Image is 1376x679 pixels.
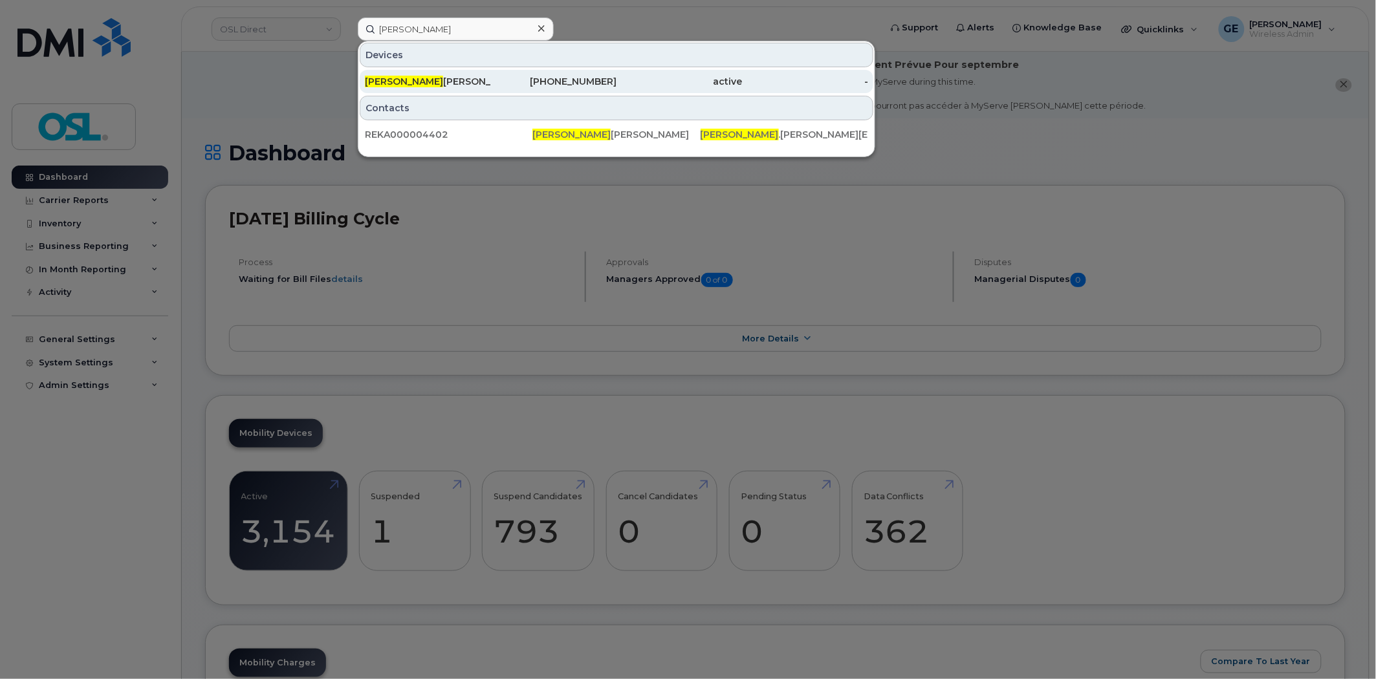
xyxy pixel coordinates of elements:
div: active [617,75,743,88]
span: [PERSON_NAME] [701,129,779,140]
span: [PERSON_NAME] [532,129,611,140]
div: REKA000004402 [365,128,532,141]
div: [PHONE_NUMBER] [491,75,617,88]
div: .[PERSON_NAME][EMAIL_ADDRESS][DOMAIN_NAME] [701,128,868,141]
div: Devices [360,43,873,67]
span: [PERSON_NAME] [365,76,443,87]
div: [PERSON_NAME] [365,75,491,88]
a: [PERSON_NAME][PERSON_NAME][PHONE_NUMBER]active- [360,70,873,93]
div: Contacts [360,96,873,120]
div: [PERSON_NAME] [532,128,700,141]
a: REKA000004402[PERSON_NAME][PERSON_NAME][PERSON_NAME].[PERSON_NAME][EMAIL_ADDRESS][DOMAIN_NAME] [360,123,873,146]
div: - [743,75,869,88]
